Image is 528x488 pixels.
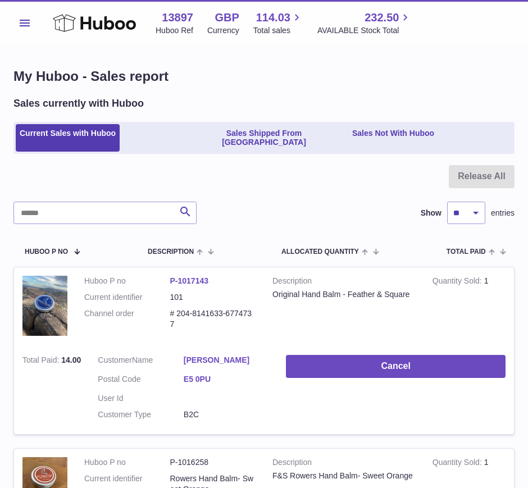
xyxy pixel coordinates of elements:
[272,289,416,300] div: Original Hand Balm - Feather & Square
[22,355,61,367] strong: Total Paid
[170,457,256,468] dd: P-1016258
[184,409,270,420] dd: B2C
[317,10,412,36] a: 232.50 AVAILABLE Stock Total
[184,355,270,366] a: [PERSON_NAME]
[98,393,184,404] dt: User Id
[433,276,484,288] strong: Quantity Sold
[256,10,290,25] span: 114.03
[25,248,68,256] span: Huboo P no
[16,124,120,152] a: Current Sales with Huboo
[98,409,184,420] dt: Customer Type
[207,25,239,36] div: Currency
[162,10,193,25] strong: 13897
[98,355,184,368] dt: Name
[272,457,416,471] strong: Description
[98,374,184,387] dt: Postal Code
[170,276,209,285] a: P-1017143
[13,67,515,85] h1: My Huboo - Sales report
[365,10,399,25] span: 232.50
[447,248,486,256] span: Total paid
[424,267,514,347] td: 1
[433,458,484,469] strong: Quantity Sold
[491,208,515,218] span: entries
[215,10,239,25] strong: GBP
[148,248,194,256] span: Description
[170,308,256,330] dd: # 204-8141633-6774737
[84,308,170,330] dt: Channel order
[98,355,132,364] span: Customer
[348,124,438,152] a: Sales Not With Huboo
[253,10,303,36] a: 114.03 Total sales
[61,355,81,364] span: 14.00
[182,124,346,152] a: Sales Shipped From [GEOGRAPHIC_DATA]
[84,457,170,468] dt: Huboo P no
[253,25,303,36] span: Total sales
[184,374,270,385] a: E5 0PU
[22,276,67,336] img: il_fullxfull.5545322717_sv0z.jpg
[84,276,170,286] dt: Huboo P no
[170,292,256,303] dd: 101
[156,25,193,36] div: Huboo Ref
[84,292,170,303] dt: Current identifier
[272,276,416,289] strong: Description
[281,248,359,256] span: ALLOCATED Quantity
[272,471,416,481] div: F&S Rowers Hand Balm- Sweet Orange
[317,25,412,36] span: AVAILABLE Stock Total
[286,355,506,378] button: Cancel
[421,208,441,218] label: Show
[13,97,144,110] h2: Sales currently with Huboo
